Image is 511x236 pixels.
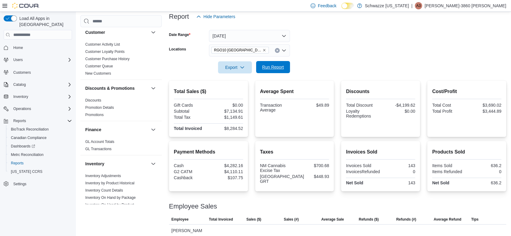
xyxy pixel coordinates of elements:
[6,142,74,150] a: Dashboards
[262,64,284,70] span: Run Report
[11,152,44,157] span: Metrc Reconciliation
[85,29,105,35] h3: Customer
[346,169,380,174] div: InvoicesRefunded
[11,105,72,112] span: Operations
[11,81,28,88] button: Catalog
[8,160,72,167] span: Reports
[8,160,26,167] a: Reports
[210,103,243,108] div: $0.00
[80,97,162,121] div: Discounts & Promotions
[11,144,35,149] span: Dashboards
[1,117,74,125] button: Reports
[210,175,243,180] div: $107.75
[85,85,148,91] button: Discounts & Promotions
[8,134,49,141] a: Canadian Compliance
[282,48,286,53] button: Open list of options
[432,109,465,114] div: Total Profit
[11,161,24,166] span: Reports
[85,139,114,144] span: GL Account Totals
[209,30,290,42] button: [DATE]
[85,181,135,185] a: Inventory by Product Historical
[415,2,422,9] div: Alexis-3860 Shoope
[85,188,123,192] a: Inventory Count Details
[296,103,329,108] div: $49.89
[222,61,248,73] span: Export
[210,126,243,131] div: $8,284.52
[85,127,101,133] h3: Finance
[296,163,329,168] div: $700.68
[246,217,261,222] span: Sales ($)
[468,109,501,114] div: $3,444.89
[85,71,111,76] a: New Customers
[85,42,120,47] span: Customer Activity List
[432,180,449,185] strong: Net Sold
[425,2,506,9] p: [PERSON_NAME]-3860 [PERSON_NAME]
[346,109,379,118] div: Loyalty Redemptions
[11,81,72,88] span: Catalog
[174,103,207,108] div: Gift Cards
[11,44,72,51] span: Home
[13,82,26,87] span: Catalog
[411,2,412,9] p: |
[13,94,28,99] span: Inventory
[8,143,37,150] a: Dashboards
[382,163,415,168] div: 143
[169,13,189,20] h3: Report
[150,29,157,36] button: Customer
[85,49,125,54] span: Customer Loyalty Points
[4,41,72,204] nav: Complex example
[468,180,501,185] div: 636.2
[209,217,233,222] span: Total Invoiced
[11,180,29,188] a: Settings
[13,182,26,186] span: Settings
[85,112,104,117] span: Promotions
[11,135,47,140] span: Canadian Compliance
[85,105,114,110] a: Promotion Details
[174,126,202,131] strong: Total Invoiced
[194,11,238,23] button: Hide Parameters
[1,80,74,89] button: Catalog
[174,115,207,120] div: Total Tax
[13,57,23,62] span: Users
[85,202,134,207] span: Inventory On Hand by Product
[85,85,135,91] h3: Discounts & Promotions
[8,126,72,133] span: BioTrack Reconciliation
[432,103,465,108] div: Total Cost
[468,163,501,168] div: 636.2
[1,56,74,64] button: Users
[256,61,290,73] button: Run Report
[11,68,72,76] span: Customers
[13,70,31,75] span: Customers
[169,47,186,52] label: Locations
[382,180,415,185] div: 143
[11,117,72,124] span: Reports
[85,29,148,35] button: Customer
[8,134,72,141] span: Canadian Compliance
[174,148,243,156] h2: Payment Methods
[1,68,74,76] button: Customers
[11,117,28,124] button: Reports
[85,57,130,61] span: Customer Purchase History
[174,163,207,168] div: Cash
[13,45,23,50] span: Home
[174,175,207,180] div: Cashback
[260,174,304,184] div: [GEOGRAPHIC_DATA] GRT
[150,85,157,92] button: Discounts & Promotions
[346,88,415,95] h2: Discounts
[85,161,104,167] h3: Inventory
[11,169,42,174] span: [US_STATE] CCRS
[80,138,162,155] div: Finance
[85,64,113,68] a: Customer Queue
[210,115,243,120] div: $1,149.61
[11,56,72,63] span: Users
[8,168,45,175] a: [US_STATE] CCRS
[85,50,125,54] a: Customer Loyalty Points
[260,103,293,112] div: Transaction Average
[85,127,148,133] button: Finance
[432,88,501,95] h2: Cost/Profit
[346,103,379,108] div: Total Discount
[169,203,217,210] h3: Employee Sales
[306,174,329,179] div: $448.93
[12,3,39,9] img: Cova
[169,32,190,37] label: Date Range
